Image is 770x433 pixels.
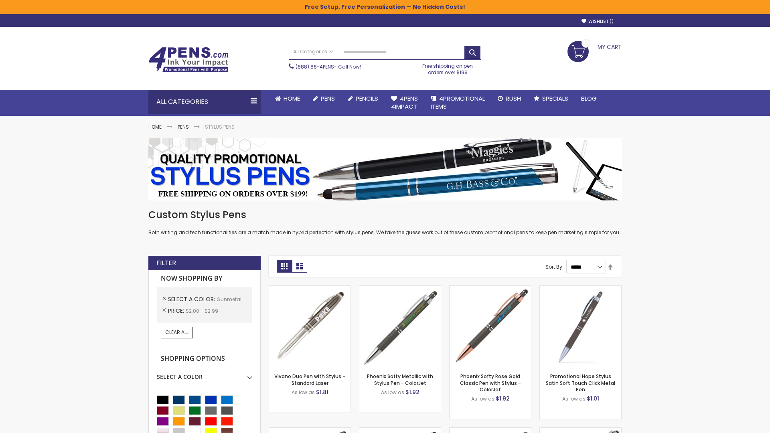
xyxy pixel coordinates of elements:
span: Price [168,307,186,315]
span: Gunmetal [217,296,241,303]
span: As low as [471,395,494,402]
strong: Grid [277,260,292,273]
h1: Custom Stylus Pens [148,208,622,221]
a: Phoenix Softy Rose Gold Classic Pen with Stylus - ColorJet-Gunmetal [450,285,531,292]
span: Clear All [165,329,188,336]
span: Pencils [356,94,378,103]
strong: Filter [156,259,176,267]
span: $2.00 - $2.99 [186,308,218,314]
span: Select A Color [168,295,217,303]
a: Vivano Duo Pen with Stylus - Standard Laser [274,373,345,386]
div: Select A Color [157,367,252,381]
a: Promotional Hope Stylus Satin Soft Touch Click Metal Pen [546,373,615,393]
img: Promotional Hope Stylus Satin Soft Touch Click Metal Pen-Gunmetal [540,286,621,367]
span: $1.92 [405,388,419,396]
span: Blog [581,94,597,103]
strong: Stylus Pens [205,123,235,130]
a: Pens [178,123,189,130]
strong: Shopping Options [157,350,252,368]
span: 4PROMOTIONAL ITEMS [431,94,485,111]
a: Clear All [161,327,193,338]
a: Rush [491,90,527,107]
strong: Now Shopping by [157,270,252,287]
a: 4Pens4impact [385,90,424,116]
a: Phoenix Softy Metallic with Stylus Pen - ColorJet-Gunmetal [359,285,441,292]
img: Stylus Pens [148,138,622,200]
a: Home [269,90,306,107]
span: As low as [562,395,586,402]
span: $1.01 [587,395,599,403]
img: Vivano Duo Pen with Stylus - Standard Laser-Gunmetal [269,286,351,367]
a: Blog [575,90,603,107]
a: (888) 88-4PENS [296,63,334,70]
a: Phoenix Softy Metallic with Stylus Pen - ColorJet [367,373,433,386]
span: As low as [292,389,315,396]
div: Both writing and tech functionalities are a match made in hybrid perfection with stylus pens. We ... [148,208,622,236]
a: Home [148,123,162,130]
a: All Categories [289,45,337,59]
div: All Categories [148,90,261,114]
span: All Categories [293,49,333,55]
a: Pencils [341,90,385,107]
span: Specials [542,94,568,103]
span: $1.92 [496,395,510,403]
span: As low as [381,389,404,396]
span: Pens [321,94,335,103]
a: Vivano Duo Pen with Stylus - Standard Laser-Gunmetal [269,285,351,292]
span: Rush [506,94,521,103]
a: Phoenix Softy Rose Gold Classic Pen with Stylus - ColorJet [460,373,521,393]
span: 4Pens 4impact [391,94,418,111]
img: 4Pens Custom Pens and Promotional Products [148,47,229,73]
span: Home [284,94,300,103]
a: Specials [527,90,575,107]
a: Promotional Hope Stylus Satin Soft Touch Click Metal Pen-Gunmetal [540,285,621,292]
a: Pens [306,90,341,107]
div: Free shipping on pen orders over $199 [414,60,482,76]
img: Phoenix Softy Rose Gold Classic Pen with Stylus - ColorJet-Gunmetal [450,286,531,367]
span: - Call Now! [296,63,361,70]
label: Sort By [545,263,562,270]
img: Phoenix Softy Metallic with Stylus Pen - ColorJet-Gunmetal [359,286,441,367]
span: $1.81 [316,388,328,396]
a: 4PROMOTIONALITEMS [424,90,491,116]
a: Wishlist [582,18,614,24]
